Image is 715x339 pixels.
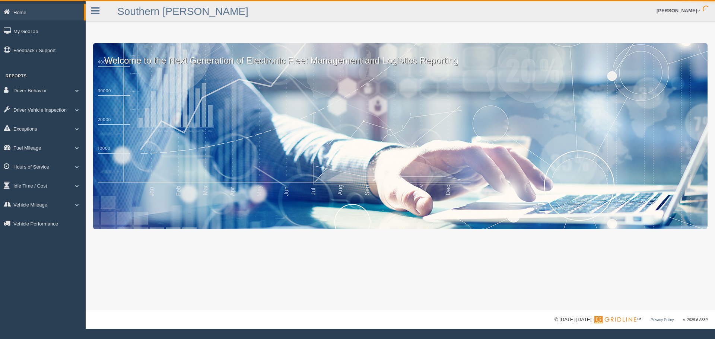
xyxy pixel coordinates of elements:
[651,318,674,322] a: Privacy Policy
[93,43,708,67] p: Welcome to the Next Generation of Electronic Fleet Management and Logistics Reporting
[117,6,248,17] a: Southern [PERSON_NAME]
[554,316,708,324] div: © [DATE]-[DATE] - ™
[594,316,636,323] img: Gridline
[683,318,708,322] span: v. 2025.6.2839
